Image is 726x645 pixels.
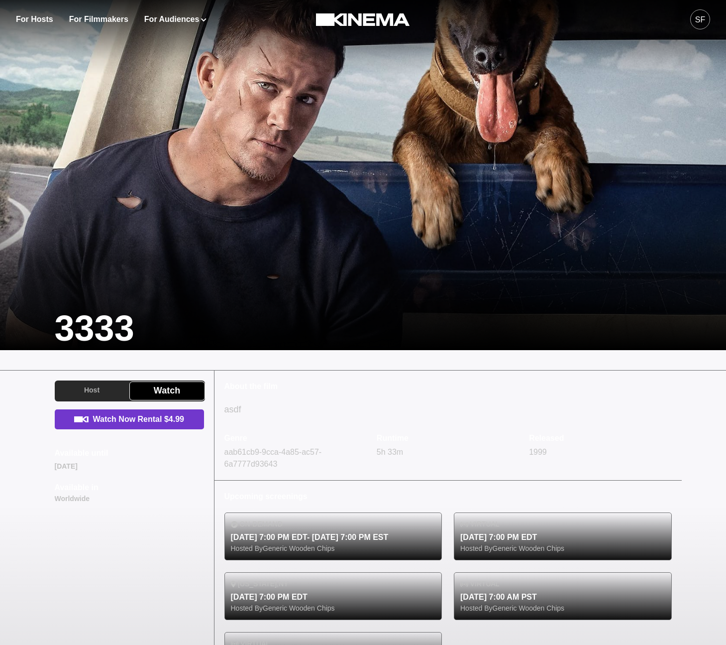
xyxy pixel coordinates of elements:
[460,531,665,543] p: [DATE] 7:00 PM EDT
[55,409,204,429] a: Watch Now Rental $4.99
[224,402,672,417] p: asdf
[695,14,705,26] div: SF
[55,307,134,350] h1: 3333
[460,591,665,603] p: [DATE] 7:00 AM PST
[224,446,367,470] p: aab61cb9-9cca-4a85-ac57-6a7777d93643
[377,446,519,458] p: 5h 33m
[529,432,671,444] p: Released
[460,603,665,614] p: Hosted By Generic Wooden Chips
[460,579,665,614] a: Virtual[DATE] 7:00 AM PSTHosted ByGeneric Wooden Chips
[231,543,436,554] p: Hosted By Generic Wooden Chips
[55,494,99,504] p: Worldwide
[460,519,665,554] a: Virtual[DATE] 7:00 PM EDTHosted ByGeneric Wooden Chips
[231,519,436,554] a: On-demand[DATE] 7:00 PM EDT- [DATE] 7:00 PM ESTHosted ByGeneric Wooden Chips
[377,432,519,444] p: Runtime
[16,13,53,25] a: For Hosts
[224,432,367,444] p: Genre
[55,482,99,494] p: Available in
[240,519,436,529] p: On-demand
[460,543,665,554] p: Hosted By Generic Wooden Chips
[231,591,436,603] p: [DATE] 7:00 PM EDT
[470,579,665,589] p: Virtual
[224,491,672,503] p: Upcoming screenings
[55,461,108,472] p: [DATE]
[69,13,128,25] a: For Filmmakers
[231,531,436,543] p: [DATE] 7:00 PM EDT - [DATE] 7:00 PM EST
[470,519,665,529] p: Virtual
[224,381,672,392] p: About the film
[231,579,436,614] a: [US_STATE],NY[DATE] 7:00 PM EDTHosted ByGeneric Wooden Chips
[231,603,436,614] p: Hosted By Generic Wooden Chips
[144,13,207,25] button: For Audiences
[238,579,288,589] p: [US_STATE] , NY
[55,447,108,459] p: Available until
[529,446,671,458] p: 1999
